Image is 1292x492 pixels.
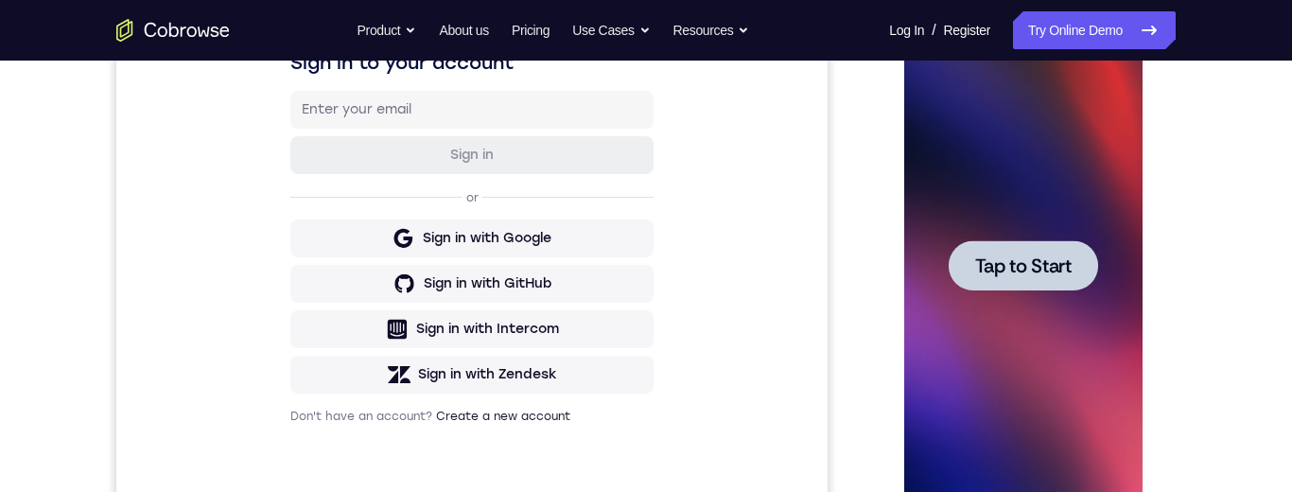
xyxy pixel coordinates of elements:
span: Tap to Start [85,270,182,289]
button: Sign in with Intercom [174,391,537,429]
a: Pricing [512,11,550,49]
button: Tap to Start [59,254,208,304]
div: Sign in with Zendesk [302,446,441,465]
a: Go to the home page [116,19,230,42]
button: Use Cases [572,11,650,49]
input: Enter your email [185,181,526,200]
span: / [932,19,935,42]
button: Sign in with GitHub [174,345,537,383]
div: Sign in with Intercom [300,400,443,419]
button: Resources [673,11,750,49]
p: or [346,271,366,286]
button: Sign in [174,217,537,255]
a: Register [944,11,990,49]
a: Try Online Demo [1013,11,1176,49]
a: About us [439,11,488,49]
div: Sign in with GitHub [307,355,435,374]
button: Product [358,11,417,49]
div: Sign in with Google [306,309,435,328]
button: Sign in with Zendesk [174,436,537,474]
h1: Sign in to your account [174,130,537,156]
a: Log In [889,11,924,49]
button: Sign in with Google [174,300,537,338]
